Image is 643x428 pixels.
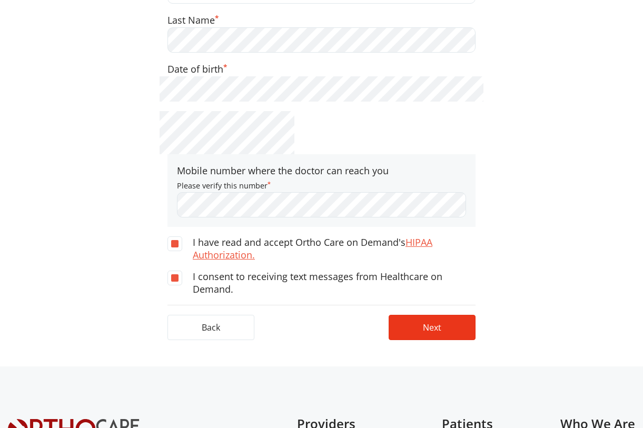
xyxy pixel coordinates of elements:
[177,164,389,192] label: Mobile number where the doctor can reach you
[167,315,254,340] a: Back
[177,181,271,191] small: Please verify this number
[193,236,476,261] label: I have read and accept Ortho Care on Demand's
[193,236,432,261] a: HIPAA Authorization.
[389,315,476,340] button: Next
[167,13,219,27] label: Last Name
[167,62,227,76] label: Date of birth
[193,271,476,295] label: I consent to receiving text messages from Healthcare on Demand.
